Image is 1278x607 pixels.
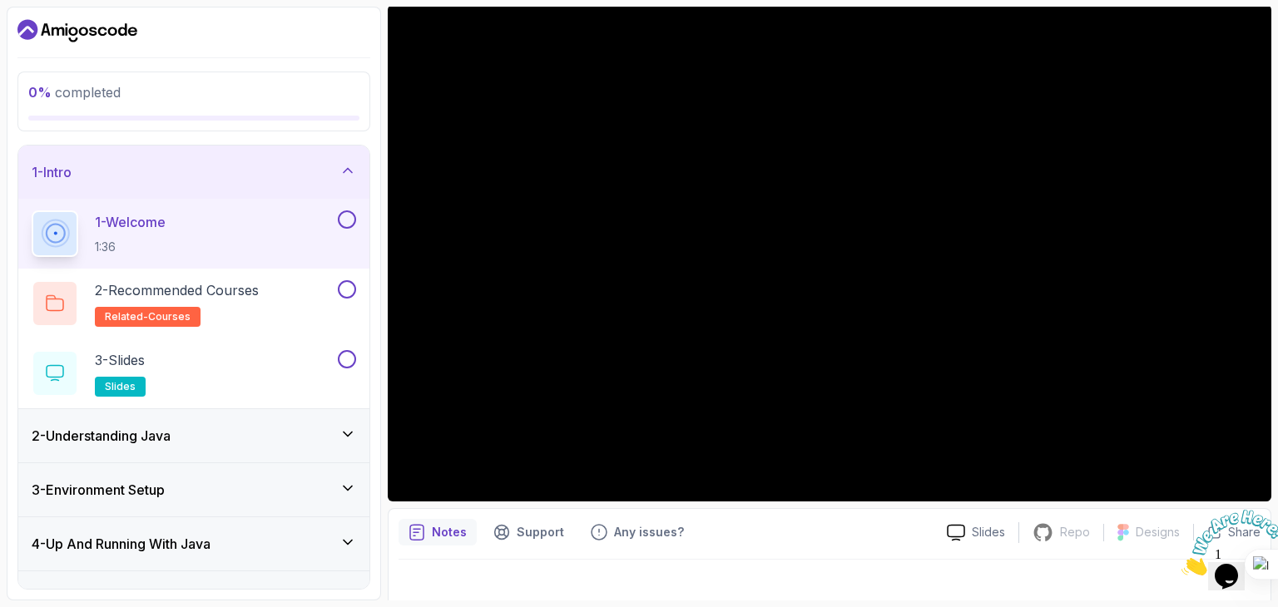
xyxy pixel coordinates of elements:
[17,17,137,44] a: Dashboard
[32,534,211,554] h3: 4 - Up And Running With Java
[28,84,52,101] span: 0 %
[1060,524,1090,540] p: Repo
[32,350,356,397] button: 3-Slidesslides
[105,310,191,323] span: related-courses
[1136,524,1180,540] p: Designs
[95,239,166,255] p: 1:36
[7,7,110,72] img: Chat attention grabber
[517,524,564,540] p: Support
[18,146,369,199] button: 1-Intro
[32,162,72,182] h3: 1 - Intro
[1175,503,1278,582] iframe: chat widget
[432,524,467,540] p: Notes
[28,84,121,101] span: completed
[95,212,166,232] p: 1 - Welcome
[32,280,356,327] button: 2-Recommended Coursesrelated-courses
[388,5,1271,501] iframe: 1 - Hi
[18,409,369,462] button: 2-Understanding Java
[581,519,694,545] button: Feedback button
[32,480,165,500] h3: 3 - Environment Setup
[934,524,1018,541] a: Slides
[483,519,574,545] button: Support button
[399,519,477,545] button: notes button
[95,280,259,300] p: 2 - Recommended Courses
[18,463,369,516] button: 3-Environment Setup
[18,517,369,570] button: 4-Up And Running With Java
[7,7,13,21] span: 1
[95,350,145,370] p: 3 - Slides
[32,426,171,446] h3: 2 - Understanding Java
[32,210,356,257] button: 1-Welcome1:36
[614,524,684,540] p: Any issues?
[105,380,136,393] span: slides
[972,524,1005,540] p: Slides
